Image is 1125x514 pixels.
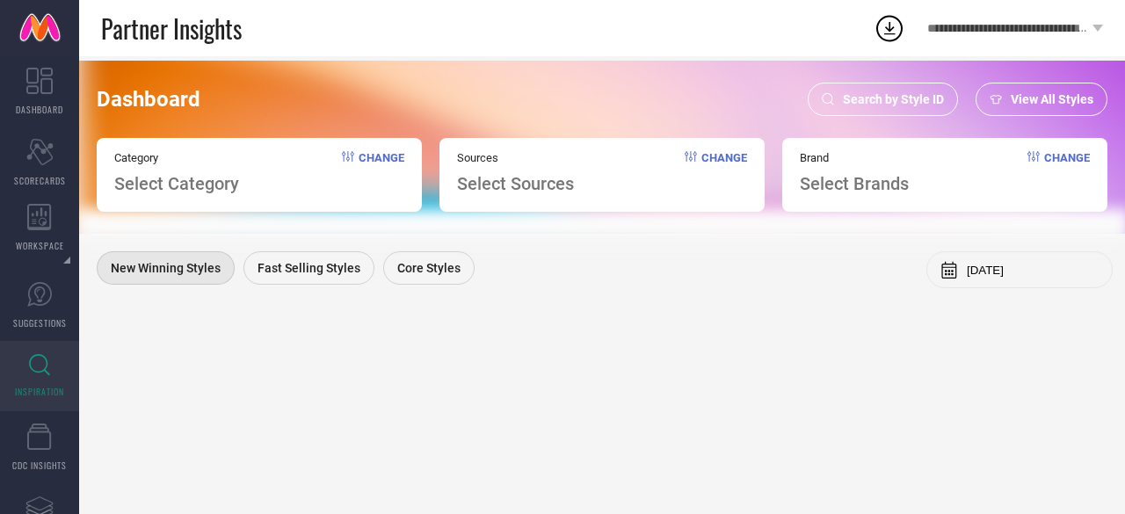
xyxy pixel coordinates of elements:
[800,151,909,164] span: Brand
[97,87,200,112] span: Dashboard
[258,261,360,275] span: Fast Selling Styles
[16,239,64,252] span: WORKSPACE
[843,92,944,106] span: Search by Style ID
[13,316,67,329] span: SUGGESTIONS
[12,459,67,472] span: CDC INSIGHTS
[800,173,909,194] span: Select Brands
[15,385,64,398] span: INSPIRATION
[457,151,574,164] span: Sources
[1044,151,1090,194] span: Change
[701,151,747,194] span: Change
[101,11,242,47] span: Partner Insights
[359,151,404,194] span: Change
[111,261,221,275] span: New Winning Styles
[114,173,239,194] span: Select Category
[16,103,63,116] span: DASHBOARD
[967,264,1099,277] input: Select month
[114,151,239,164] span: Category
[874,12,905,44] div: Open download list
[14,174,66,187] span: SCORECARDS
[1011,92,1093,106] span: View All Styles
[457,173,574,194] span: Select Sources
[397,261,461,275] span: Core Styles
